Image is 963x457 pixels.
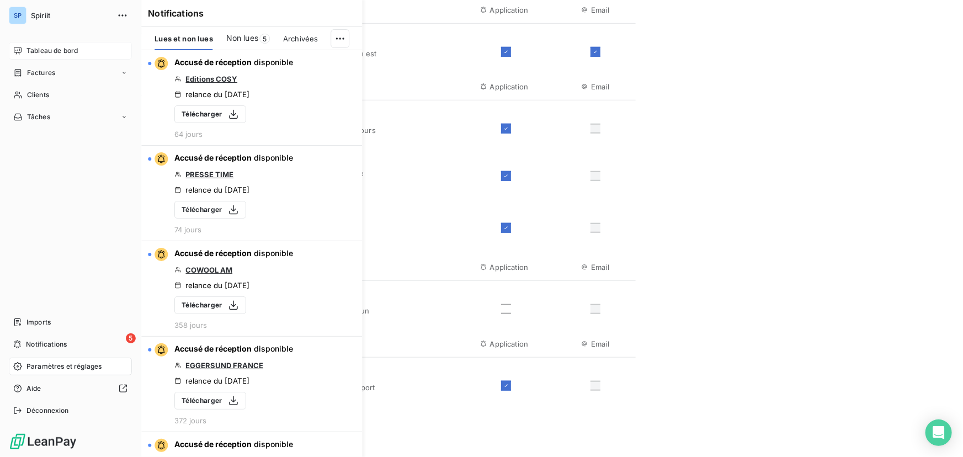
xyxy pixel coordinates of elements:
h6: Notifications [148,7,355,20]
span: Archivées [283,34,318,43]
span: Paramètres et réglages [26,362,102,371]
a: EGGERSUND FRANCE [185,361,263,370]
span: Aide [26,384,41,394]
button: Télécharger [174,105,246,123]
button: Télécharger [174,392,246,410]
span: 358 jours [174,321,207,330]
span: Application [490,263,529,272]
div: relance du [DATE] [174,90,249,99]
div: SP [9,7,26,24]
span: disponible [254,57,293,67]
a: COWOOL AM [185,265,232,274]
span: 5 [259,34,270,44]
button: Télécharger [174,201,246,219]
span: Spiriit [31,11,110,20]
span: Application [490,82,529,91]
a: Aide [9,380,132,397]
span: Email [591,263,609,272]
span: Imports [26,317,51,327]
button: Accusé de réception disponibleEGGERSUND FRANCErelance du [DATE]Télécharger372 jours [141,337,362,432]
div: relance du [DATE] [174,376,249,385]
span: Accusé de réception [174,57,252,67]
span: Lues et non lues [155,34,212,43]
a: PRESSE TIME [185,170,233,179]
span: Email [591,6,609,14]
span: Accusé de réception [174,344,252,353]
a: Editions COSY [185,75,237,83]
span: Clients [27,90,49,100]
span: 5 [126,333,136,343]
span: 74 jours [174,225,201,234]
span: disponible [254,439,293,449]
span: 372 jours [174,416,206,425]
span: Tableau de bord [26,46,78,56]
img: Logo LeanPay [9,433,77,450]
span: Non lues [226,33,258,44]
button: Télécharger [174,296,246,314]
span: Application [490,6,529,14]
span: Tâches [27,112,50,122]
span: Notifications [26,339,67,349]
span: Déconnexion [26,406,69,416]
span: disponible [254,248,293,258]
span: Accusé de réception [174,153,252,162]
span: Factures [27,68,55,78]
div: relance du [DATE] [174,185,249,194]
span: disponible [254,153,293,162]
span: Accusé de réception [174,439,252,449]
button: Accusé de réception disponibleEditions COSYrelance du [DATE]Télécharger64 jours [141,50,362,146]
span: Email [591,82,609,91]
span: Accusé de réception [174,248,252,258]
span: Email [591,339,609,348]
button: Accusé de réception disponibleCOWOOL AMrelance du [DATE]Télécharger358 jours [141,241,362,337]
div: Open Intercom Messenger [925,419,952,446]
span: 64 jours [174,130,203,139]
span: disponible [254,344,293,353]
button: Accusé de réception disponiblePRESSE TIMErelance du [DATE]Télécharger74 jours [141,146,362,241]
div: relance du [DATE] [174,281,249,290]
span: Application [490,339,529,348]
